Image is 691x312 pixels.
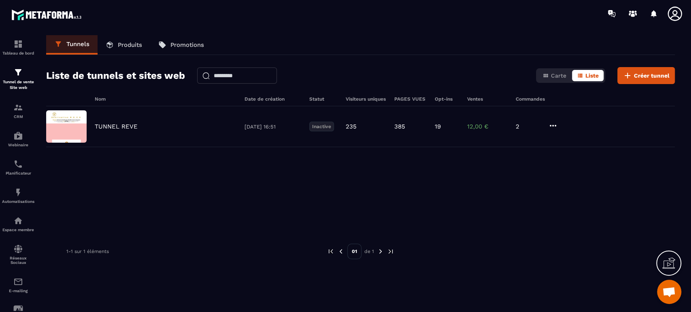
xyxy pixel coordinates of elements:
[98,35,150,55] a: Produits
[2,289,34,293] p: E-mailing
[2,79,34,91] p: Tunnel de vente Site web
[337,248,344,255] img: prev
[2,61,34,97] a: formationformationTunnel de vente Site web
[2,143,34,147] p: Webinaire
[46,110,87,143] img: image
[2,171,34,175] p: Planificateur
[2,228,34,232] p: Espace membre
[394,123,405,130] p: 385
[346,123,357,130] p: 235
[13,103,23,112] img: formation
[327,248,334,255] img: prev
[2,125,34,153] a: automationsautomationsWebinaire
[95,123,138,130] p: TUNNEL REVE
[245,124,301,130] p: [DATE] 16:51
[95,96,236,102] h6: Nom
[346,96,386,102] h6: Visiteurs uniques
[309,122,334,131] p: Inactive
[245,96,301,102] h6: Date de création
[2,181,34,210] a: automationsautomationsAutomatisations
[435,123,441,130] p: 19
[377,248,384,255] img: next
[347,244,361,259] p: 01
[46,67,185,84] h2: Liste de tunnels et sites web
[13,277,23,287] img: email
[309,96,338,102] h6: Statut
[13,244,23,254] img: social-network
[2,33,34,61] a: formationformationTableau de bord
[2,97,34,125] a: formationformationCRM
[118,41,142,48] p: Produits
[2,238,34,271] a: social-networksocial-networkRéseaux Sociaux
[2,153,34,181] a: schedulerschedulerPlanificateur
[2,210,34,238] a: automationsautomationsEspace membre
[13,188,23,197] img: automations
[13,159,23,169] img: scheduler
[11,7,84,22] img: logo
[617,67,675,84] button: Créer tunnel
[13,131,23,141] img: automations
[634,72,670,80] span: Créer tunnel
[2,51,34,55] p: Tableau de bord
[572,70,604,81] button: Liste
[394,96,427,102] h6: PAGES VUES
[551,72,566,79] span: Carte
[467,96,508,102] h6: Ventes
[46,35,98,55] a: Tunnels
[170,41,204,48] p: Promotions
[2,199,34,204] p: Automatisations
[2,271,34,299] a: emailemailE-mailing
[13,39,23,49] img: formation
[2,114,34,119] p: CRM
[657,280,681,304] div: Ouvrir le chat
[467,123,508,130] p: 12,00 €
[66,249,109,254] p: 1-1 sur 1 éléments
[66,40,89,48] p: Tunnels
[516,96,545,102] h6: Commandes
[364,248,374,255] p: de 1
[13,67,23,77] img: formation
[13,216,23,226] img: automations
[387,248,394,255] img: next
[435,96,459,102] h6: Opt-ins
[150,35,212,55] a: Promotions
[538,70,571,81] button: Carte
[2,256,34,265] p: Réseaux Sociaux
[585,72,599,79] span: Liste
[516,123,540,130] p: 2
